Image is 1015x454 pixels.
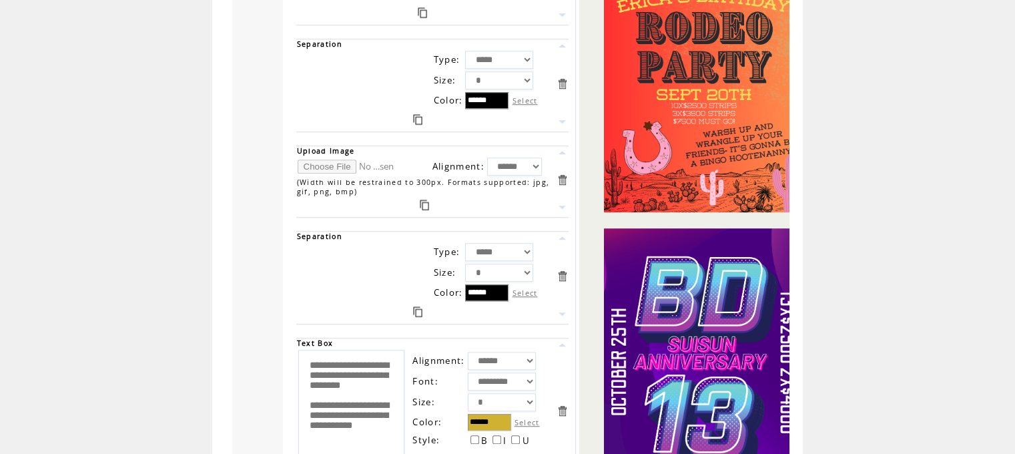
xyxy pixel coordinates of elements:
[296,146,354,156] span: Upload Image
[556,77,569,90] a: Delete this item
[432,160,484,172] span: Alignment:
[412,375,438,387] span: Font:
[296,338,333,348] span: Text Box
[556,201,569,214] a: Move this item down
[556,9,569,21] a: Move this item down
[556,338,569,351] a: Move this item up
[433,53,460,65] span: Type:
[556,116,569,128] a: Move this item down
[412,434,440,446] span: Style:
[412,355,464,367] span: Alignment:
[556,232,569,244] a: Move this item up
[433,74,456,86] span: Size:
[433,266,456,278] span: Size:
[512,288,537,298] label: Select
[556,39,569,52] a: Move this item up
[420,200,429,210] a: Duplicate this item
[556,146,569,159] a: Move this item up
[556,405,569,417] a: Delete this item
[512,95,537,105] label: Select
[412,416,442,428] span: Color:
[433,246,460,258] span: Type:
[412,396,435,408] span: Size:
[413,306,422,317] a: Duplicate this item
[296,232,342,241] span: Separation
[522,435,529,447] span: U
[296,178,549,196] span: (Width will be restrained to 300px. Formats supported: jpg, gif, png, bmp)
[413,114,422,125] a: Duplicate this item
[556,308,569,320] a: Move this item down
[418,7,427,18] a: Duplicate this item
[433,286,462,298] span: Color:
[556,174,569,186] a: Delete this item
[481,435,488,447] span: B
[515,417,540,427] label: Select
[503,435,506,447] span: I
[556,270,569,282] a: Delete this item
[433,94,462,106] span: Color:
[296,39,342,49] span: Separation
